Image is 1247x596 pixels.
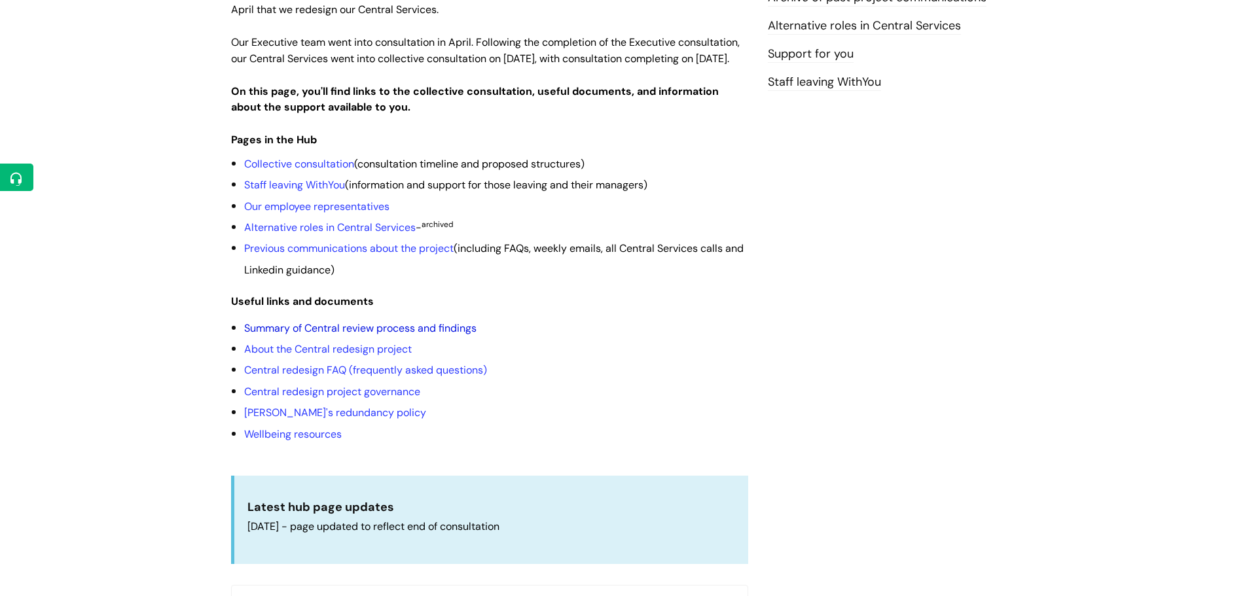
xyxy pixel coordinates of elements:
[244,157,354,171] a: Collective consultation
[244,220,454,234] span: -
[244,321,477,335] a: Summary of Central review process and findings
[231,35,740,65] span: Our Executive team went into consultation in April. Following the completion of the Executive con...
[244,427,342,441] a: Wellbeing resources
[244,241,454,255] a: Previous communications about the project
[244,385,420,398] a: Central redesign project governance
[244,241,744,276] span: (including FAQs, weekly emails, all Central Services calls and Linkedin guidance)
[231,294,374,308] strong: Useful links and documents
[244,363,487,377] a: Central redesign FAQ (frequently asked questions)
[244,157,585,171] span: (consultation timeline and proposed structures)
[422,219,454,230] sup: archived
[231,133,317,147] strong: Pages in the Hub
[247,519,499,533] span: [DATE] - page updated to reflect end of consultation
[244,342,412,356] a: About the Central redesign project
[244,220,416,234] a: Alternative roles in Central Services
[244,200,389,213] a: Our employee representatives
[244,178,345,192] a: Staff leaving WithYou
[768,18,961,35] a: Alternative roles in Central Services
[768,74,881,91] a: Staff leaving WithYou
[244,406,426,419] a: [PERSON_NAME]'s redundancy policy
[768,46,854,63] a: Support for you
[244,178,647,192] span: (information and support for those leaving and their managers)
[247,499,394,515] strong: Latest hub page updates
[231,84,719,114] strong: On this page, you'll find links to the collective consultation, useful documents, and information...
